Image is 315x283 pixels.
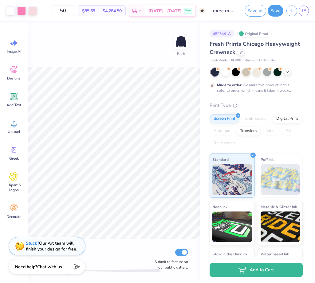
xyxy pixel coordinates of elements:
[148,8,182,14] span: [DATE] - [DATE]
[212,211,252,242] img: Neon Ink
[261,156,274,163] span: Puff Ink
[185,9,191,13] span: Free
[6,214,21,219] span: Decorate
[210,139,239,148] div: Rhinestones
[15,264,37,270] strong: Need help?
[210,58,228,63] span: Fresh Prints
[212,251,247,257] span: Glow in the Dark Ink
[261,204,297,210] span: Metallic & Glitter Ink
[212,156,229,163] span: Standard
[231,58,241,63] span: # FP88
[261,164,300,195] img: Puff Ink
[151,259,188,270] label: Submit to feature on our public gallery.
[9,156,19,161] span: Greek
[241,114,270,123] div: Embroidery
[245,5,266,17] button: Save as
[26,240,39,246] strong: Stuck?
[236,126,261,136] div: Transfers
[261,251,289,257] span: Water based Ink
[82,8,95,14] span: $85.69
[212,204,227,210] span: Neon Ink
[4,183,24,192] span: Clipart & logos
[210,263,303,277] button: Add to Cart
[262,126,280,136] div: Vinyl
[210,126,234,136] div: Applique
[237,30,272,37] div: Original Proof
[8,129,20,134] span: Upload
[210,114,239,123] div: Screen Print
[268,5,283,17] button: Save
[103,8,122,14] span: $4,284.50
[210,30,234,37] div: # 526441A
[299,6,309,16] a: JF
[261,211,300,242] img: Metallic & Glitter Ink
[7,76,21,81] span: Designs
[217,83,242,87] strong: Made to order:
[210,102,303,109] div: Print Type
[244,58,275,63] span: Minimum Order: 50 +
[212,164,252,195] img: Standard
[175,36,187,48] img: Back
[6,103,21,107] span: Add Text
[210,40,300,56] span: Fresh Prints Chicago Heavyweight Crewneck
[37,264,63,270] span: Chat with us.
[282,126,296,136] div: Foil
[51,5,75,16] input: – –
[217,82,293,93] div: We make this product in this color to order, which means it takes 4 weeks.
[272,114,302,123] div: Digital Print
[26,240,77,252] div: Our Art team will finish your design for free.
[208,5,238,17] input: Untitled Design
[302,7,306,14] span: JF
[7,49,21,54] span: Image AI
[177,51,185,56] div: Back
